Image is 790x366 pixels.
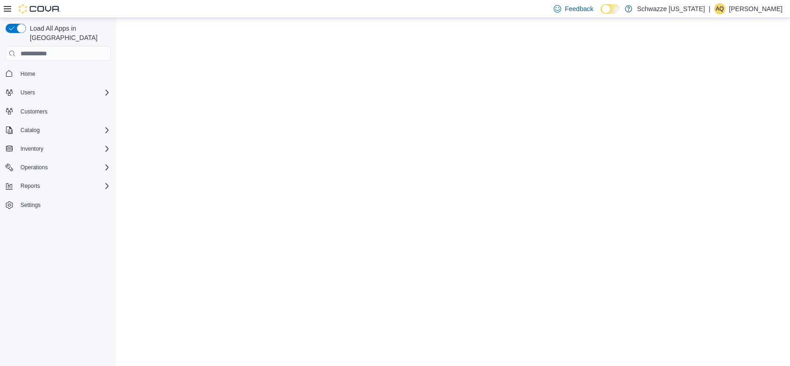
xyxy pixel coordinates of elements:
[637,3,705,14] p: Schwazze [US_STATE]
[17,87,111,98] span: Users
[17,162,52,173] button: Operations
[17,162,111,173] span: Operations
[20,126,40,134] span: Catalog
[2,161,114,174] button: Operations
[601,4,620,14] input: Dark Mode
[729,3,783,14] p: [PERSON_NAME]
[17,68,39,80] a: Home
[17,200,44,211] a: Settings
[565,4,593,13] span: Feedback
[20,201,40,209] span: Settings
[709,3,710,14] p: |
[20,70,35,78] span: Home
[17,143,111,154] span: Inventory
[714,3,725,14] div: Anastasia Queen
[17,125,111,136] span: Catalog
[716,3,723,14] span: AQ
[17,106,111,117] span: Customers
[20,145,43,153] span: Inventory
[20,89,35,96] span: Users
[17,143,47,154] button: Inventory
[17,67,111,79] span: Home
[2,180,114,193] button: Reports
[17,180,111,192] span: Reports
[2,67,114,80] button: Home
[2,124,114,137] button: Catalog
[17,106,51,117] a: Customers
[20,182,40,190] span: Reports
[2,86,114,99] button: Users
[17,87,39,98] button: Users
[20,164,48,171] span: Operations
[20,108,47,115] span: Customers
[2,142,114,155] button: Inventory
[17,199,111,211] span: Settings
[2,105,114,118] button: Customers
[17,180,44,192] button: Reports
[26,24,111,42] span: Load All Apps in [GEOGRAPHIC_DATA]
[17,125,43,136] button: Catalog
[19,4,60,13] img: Cova
[2,198,114,212] button: Settings
[6,63,111,236] nav: Complex example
